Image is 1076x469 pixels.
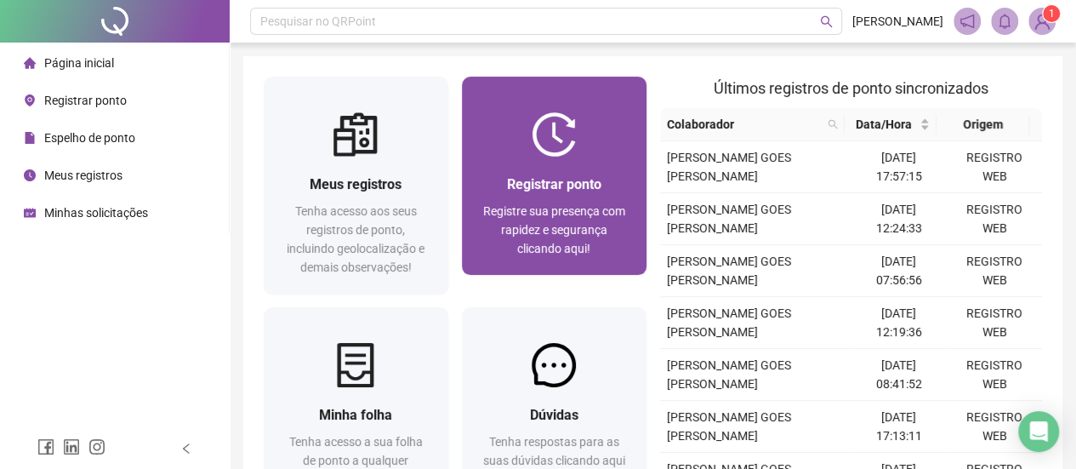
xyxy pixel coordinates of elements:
td: [DATE] 12:19:36 [851,297,946,349]
span: Meus registros [44,169,122,182]
span: 1 [1049,8,1055,20]
td: REGISTRO WEB [947,297,1042,349]
a: Meus registrosTenha acesso aos seus registros de ponto, incluindo geolocalização e demais observa... [264,77,448,294]
span: Minha folha [319,407,392,423]
td: [DATE] 08:41:52 [851,349,946,401]
span: Últimos registros de ponto sincronizados [714,79,988,97]
span: [PERSON_NAME] GOES [PERSON_NAME] [667,410,791,443]
span: search [820,15,833,28]
span: Colaborador [667,115,821,134]
td: REGISTRO WEB [947,349,1042,401]
span: [PERSON_NAME] GOES [PERSON_NAME] [667,151,791,183]
span: facebook [37,438,54,455]
span: bell [997,14,1012,29]
td: [DATE] 07:56:56 [851,245,946,297]
td: REGISTRO WEB [947,193,1042,245]
span: Tenha acesso aos seus registros de ponto, incluindo geolocalização e demais observações! [287,204,424,274]
sup: Atualize o seu contato no menu Meus Dados [1043,5,1060,22]
span: Espelho de ponto [44,131,135,145]
span: search [824,112,841,137]
span: schedule [24,207,36,219]
td: REGISTRO WEB [947,245,1042,297]
a: Registrar pontoRegistre sua presença com rapidez e segurança clicando aqui! [462,77,646,275]
span: [PERSON_NAME] GOES [PERSON_NAME] [667,306,791,339]
td: REGISTRO WEB [947,141,1042,193]
span: [PERSON_NAME] GOES [PERSON_NAME] [667,255,791,287]
span: file [24,132,36,144]
img: 94126 [1029,9,1055,34]
span: linkedin [63,438,80,455]
span: instagram [88,438,105,455]
span: home [24,57,36,69]
span: Data/Hora [851,115,917,134]
span: [PERSON_NAME] [852,12,943,31]
span: Registre sua presença com rapidez e segurança clicando aqui! [483,204,625,255]
div: Open Intercom Messenger [1018,411,1059,452]
td: [DATE] 17:57:15 [851,141,946,193]
span: [PERSON_NAME] GOES [PERSON_NAME] [667,358,791,391]
td: [DATE] 12:24:33 [851,193,946,245]
th: Data/Hora [845,108,937,141]
span: notification [959,14,975,29]
td: [DATE] 17:13:11 [851,401,946,453]
span: Registrar ponto [507,176,601,192]
span: [PERSON_NAME] GOES [PERSON_NAME] [667,203,791,235]
span: Página inicial [44,56,114,70]
span: Dúvidas [530,407,578,423]
span: Meus registros [310,176,401,192]
span: environment [24,94,36,106]
span: Minhas solicitações [44,206,148,220]
span: search [828,119,838,129]
span: Registrar ponto [44,94,127,107]
td: REGISTRO WEB [947,401,1042,453]
span: clock-circle [24,169,36,181]
span: left [180,443,192,455]
th: Origem [937,108,1029,141]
